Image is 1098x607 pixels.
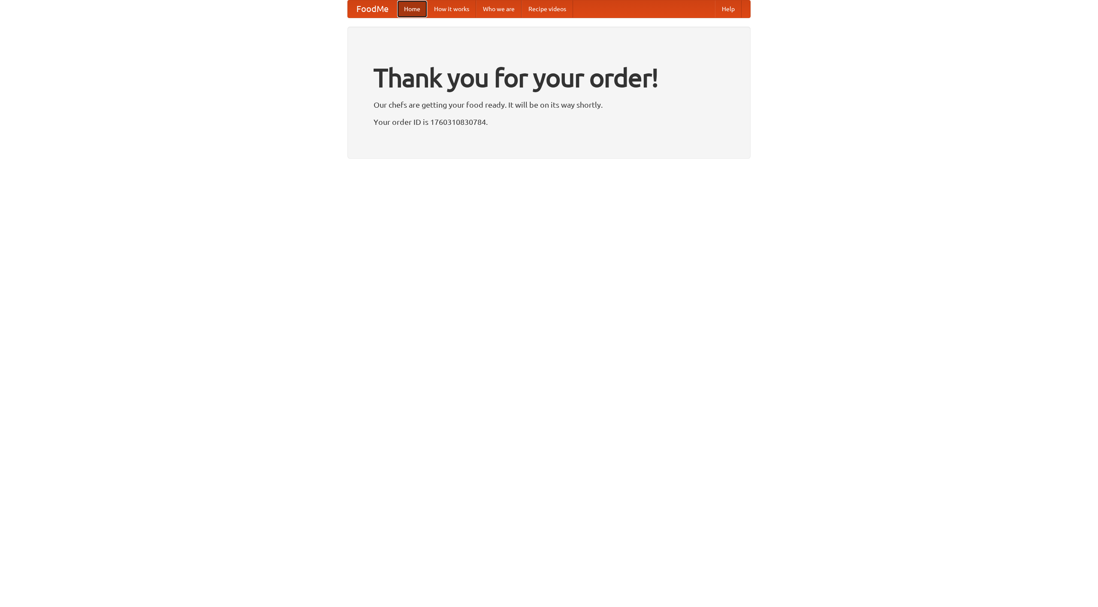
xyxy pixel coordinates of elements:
[374,115,724,128] p: Your order ID is 1760310830784.
[715,0,742,18] a: Help
[476,0,522,18] a: Who we are
[348,0,397,18] a: FoodMe
[374,98,724,111] p: Our chefs are getting your food ready. It will be on its way shortly.
[522,0,573,18] a: Recipe videos
[374,57,724,98] h1: Thank you for your order!
[427,0,476,18] a: How it works
[397,0,427,18] a: Home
